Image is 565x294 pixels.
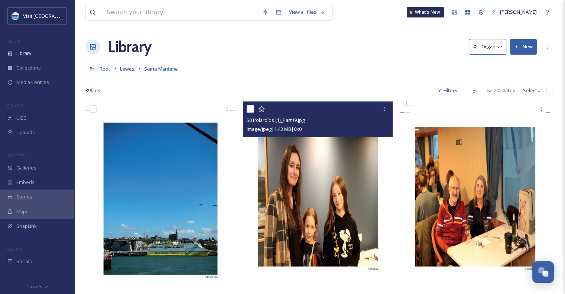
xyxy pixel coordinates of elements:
span: Select all [523,87,543,94]
span: 50 Polaroïds (1)_Part49.jpg [247,117,305,123]
span: Galleries [16,164,36,171]
span: MEDIA [7,38,20,44]
a: Lewes [120,64,134,73]
span: Lewes [120,65,134,72]
span: COLLECT [7,103,23,109]
button: Organise [469,39,506,54]
img: Capture.JPG [12,12,19,20]
a: What's New [407,7,444,17]
span: Visit [GEOGRAPHIC_DATA] and [GEOGRAPHIC_DATA] [23,12,139,19]
span: WIDGETS [7,153,25,158]
span: 39 file s [85,87,100,94]
button: New [510,39,537,54]
span: SnapLink [16,223,37,230]
span: Stories [16,193,32,200]
span: Privacy Policy [26,284,48,289]
span: Library [16,50,31,57]
div: Filters [433,83,461,98]
a: Privacy Policy [26,281,48,290]
a: Library [108,36,152,58]
span: [PERSON_NAME] [500,9,537,15]
span: Media Centres [16,79,49,86]
span: SOCIALS [7,246,22,252]
input: Search your library [103,4,259,20]
button: Open Chat [532,261,554,283]
span: UGC [16,114,26,122]
a: View all files [285,5,329,19]
span: Maps [16,208,29,215]
div: Date Created [482,83,519,98]
span: image/jpeg | 1.43 MB | 0 x 0 [247,126,302,132]
a: Root [100,64,110,73]
span: Socials [16,258,32,265]
a: Seine Maritime [144,64,178,73]
a: Organise [469,39,510,54]
span: Seine Maritime [144,65,178,72]
span: Embeds [16,179,35,186]
span: Collections [16,64,41,71]
span: Uploads [16,129,35,136]
span: Root [100,65,110,72]
a: [PERSON_NAME] [488,5,540,19]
